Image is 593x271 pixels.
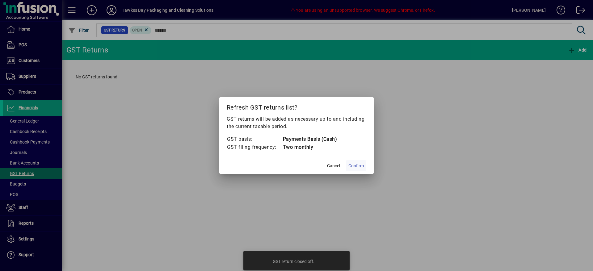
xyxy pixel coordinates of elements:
[346,160,366,171] button: Confirm
[283,135,337,143] td: Payments Basis (Cash)
[283,143,337,151] td: Two monthly
[327,163,340,169] span: Cancel
[348,163,364,169] span: Confirm
[324,160,343,171] button: Cancel
[227,135,283,143] td: GST basis:
[219,97,374,115] h2: Refresh GST returns list?
[227,115,366,130] p: GST returns will be added as necessary up to and including the current taxable period.
[227,143,283,151] td: GST filing frequency:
